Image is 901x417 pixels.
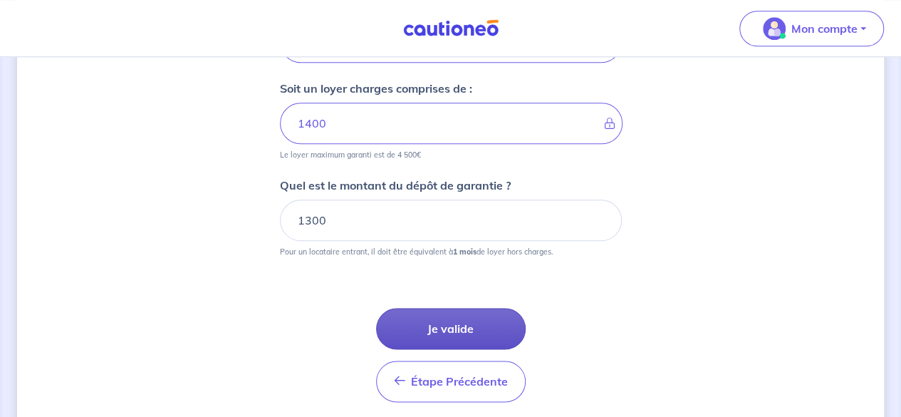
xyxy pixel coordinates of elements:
p: Pour un locataire entrant, il doit être équivalent à de loyer hors charges. [280,247,553,257]
button: Je valide [376,308,526,349]
img: illu_account_valid_menu.svg [763,17,786,40]
p: Soit un loyer charges comprises de : [280,80,472,97]
p: Mon compte [791,20,858,37]
input: - € [280,103,623,144]
strong: 1 mois [453,247,476,257]
p: Le loyer maximum garanti est de 4 500€ [280,150,421,160]
p: Quel est le montant du dépôt de garantie ? [280,177,511,194]
input: 750€ [280,200,622,241]
img: Cautioneo [397,19,504,37]
button: Étape Précédente [376,361,526,402]
span: Étape Précédente [411,374,508,388]
button: illu_account_valid_menu.svgMon compte [739,11,884,46]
